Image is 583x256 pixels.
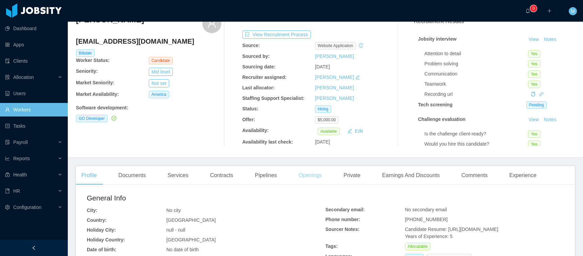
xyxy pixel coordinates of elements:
[87,247,116,252] b: Date of birth:
[528,141,540,148] span: Yes
[526,101,547,109] span: Pending
[242,43,260,48] b: Source:
[13,172,27,177] span: Health
[207,19,217,28] i: icon: user
[525,8,530,13] i: icon: bell
[377,166,445,185] div: Earnings And Discounts
[87,217,106,223] b: Country:
[526,37,541,42] a: View
[166,237,216,242] span: [GEOGRAPHIC_DATA]
[345,127,366,135] button: icon: editEdit
[162,166,194,185] div: Services
[315,95,354,101] a: [PERSON_NAME]
[149,68,173,76] button: Mid level
[166,227,185,233] span: null - null
[242,95,305,101] b: Staffing Support Specialist:
[87,208,97,213] b: City:
[325,243,338,249] b: Tags:
[242,139,293,145] b: Availability last check:
[528,70,540,78] span: Yes
[539,91,544,97] a: icon: link
[355,75,360,80] i: icon: edit
[315,42,356,49] span: website application
[405,217,448,222] span: [PHONE_NUMBER]
[418,102,453,107] strong: Tech screening
[405,227,498,239] span: Candidate Resume: [URL][DOMAIN_NAME] Years of Experience: 5
[87,193,325,204] h2: General Info
[13,205,41,210] span: Configuration
[418,116,465,122] strong: Challenge evaluation
[424,141,528,148] div: Would you hire this candidate?
[76,166,102,185] div: Profile
[571,7,575,15] span: M
[166,217,216,223] span: [GEOGRAPHIC_DATA]
[504,166,542,185] div: Experience
[76,91,119,97] b: Market Availability:
[87,237,125,242] b: Holiday Country:
[242,74,287,80] b: Recruiter assigned:
[424,81,528,88] div: Teamwork
[405,243,430,250] span: Allocatable
[110,115,116,121] a: icon: check-circle
[424,130,528,137] div: Is the challenge client-ready?
[76,37,221,46] h4: [EMAIL_ADDRESS][DOMAIN_NAME]
[424,50,528,57] div: Attention to detail
[424,91,528,98] div: Recording url
[315,85,354,90] a: [PERSON_NAME]
[359,43,363,48] i: icon: history
[418,36,457,42] strong: Jobsity interview
[547,8,552,13] i: icon: plus
[315,116,338,124] span: $5,000.00
[5,119,62,133] a: icon: profileTasks
[242,32,311,37] a: icon: exportView Recruitment Process
[526,117,541,122] a: View
[5,54,62,68] a: icon: auditClients
[531,92,536,97] i: icon: copy
[424,70,528,78] div: Communication
[528,130,540,138] span: Yes
[76,105,128,110] b: Software development :
[13,74,34,80] span: Allocation
[541,116,559,124] button: Notes
[5,156,10,161] i: icon: line-chart
[338,166,366,185] div: Private
[76,58,109,63] b: Worker Status:
[13,188,20,194] span: HR
[242,64,276,69] b: Sourcing date:
[424,60,528,67] div: Problem solving
[76,115,107,122] span: GO Developer
[242,85,275,90] b: Last allocator:
[205,166,239,185] div: Contracts
[13,140,28,145] span: Payroll
[539,92,544,97] i: icon: link
[249,166,282,185] div: Pipelines
[242,54,270,59] b: Sourced by:
[13,156,30,161] span: Reports
[166,247,199,252] span: No date of birth
[149,57,173,64] span: Candidate
[87,227,116,233] b: Holiday City:
[528,60,540,68] span: Yes
[456,166,493,185] div: Comments
[315,139,330,145] span: [DATE]
[528,50,540,58] span: Yes
[112,116,116,121] i: icon: check-circle
[242,128,269,133] b: Availability:
[541,36,559,44] button: Notes
[293,166,327,185] div: Openings
[531,91,536,98] div: Copy
[242,106,258,111] b: Status:
[325,207,365,212] b: Secondary email:
[242,117,255,122] b: Offer:
[76,49,95,57] span: Billable
[76,68,98,74] b: Seniority:
[5,87,62,100] a: icon: robotUsers
[325,227,359,232] b: Sourcer Notes:
[5,75,10,80] i: icon: solution
[325,217,360,222] b: Phone number:
[149,91,169,98] span: America
[528,81,540,88] span: Yes
[5,22,62,35] a: icon: pie-chartDashboard
[5,172,10,177] i: icon: medicine-box
[5,189,10,193] i: icon: book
